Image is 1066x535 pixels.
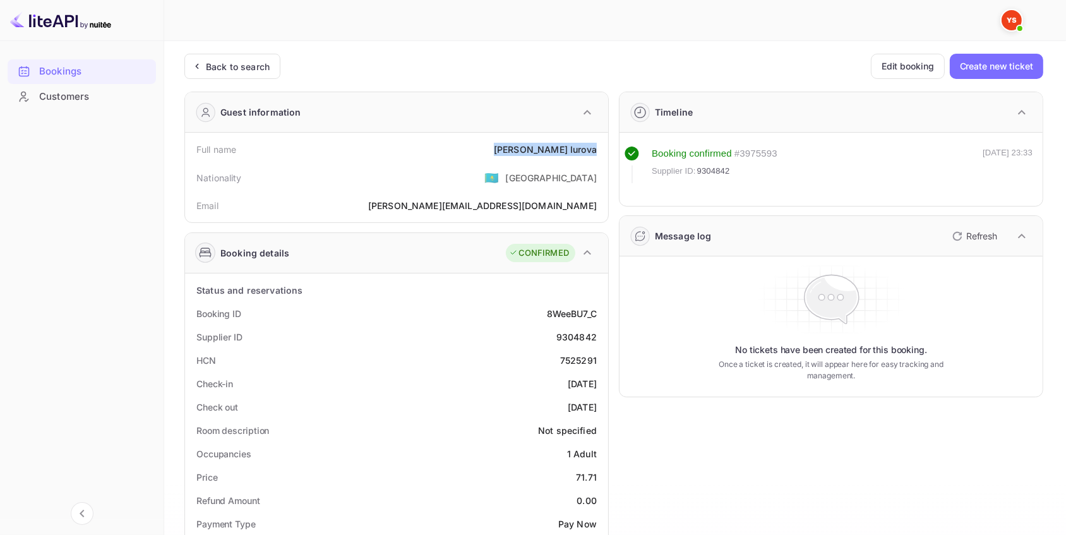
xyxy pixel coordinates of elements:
div: 9304842 [556,330,597,344]
div: Check-in [196,377,233,390]
div: Nationality [196,171,242,184]
div: Timeline [655,105,693,119]
span: United States [484,166,499,189]
div: Customers [39,90,150,104]
span: 9304842 [697,165,730,177]
div: [DATE] [568,400,597,414]
div: 7525291 [560,354,597,367]
div: Back to search [206,60,270,73]
div: [DATE] 23:33 [983,147,1033,183]
img: Yandex Support [1002,10,1022,30]
a: Customers [8,85,156,108]
div: 0.00 [577,494,597,507]
div: Booking ID [196,307,241,320]
button: Create new ticket [950,54,1043,79]
div: Room description [196,424,269,437]
div: Refund Amount [196,494,260,507]
div: Booking details [220,246,289,260]
button: Refresh [945,226,1002,246]
div: CONFIRMED [509,247,569,260]
p: Once a ticket is created, it will appear here for easy tracking and management. [717,359,945,382]
div: [DATE] [568,377,597,390]
div: [PERSON_NAME] Iurova [494,143,597,156]
div: Guest information [220,105,301,119]
div: [GEOGRAPHIC_DATA] [505,171,597,184]
div: Supplier ID [196,330,243,344]
div: Email [196,199,219,212]
div: Occupancies [196,447,251,460]
div: 71.71 [576,471,597,484]
div: Check out [196,400,238,414]
div: Customers [8,85,156,109]
div: Bookings [39,64,150,79]
div: 8WeeBU7_C [547,307,597,320]
div: # 3975593 [734,147,777,161]
div: 1 Adult [567,447,597,460]
div: Bookings [8,59,156,84]
img: LiteAPI logo [10,10,111,30]
div: Booking confirmed [652,147,732,161]
span: Supplier ID: [652,165,696,177]
div: Not specified [538,424,597,437]
div: Payment Type [196,517,256,531]
p: No tickets have been created for this booking. [735,344,927,356]
button: Collapse navigation [71,502,93,525]
div: [PERSON_NAME][EMAIL_ADDRESS][DOMAIN_NAME] [368,199,597,212]
div: Pay Now [558,517,597,531]
button: Edit booking [871,54,945,79]
div: Message log [655,229,712,243]
div: Full name [196,143,236,156]
div: Status and reservations [196,284,302,297]
div: HCN [196,354,216,367]
a: Bookings [8,59,156,83]
div: Price [196,471,218,484]
p: Refresh [966,229,997,243]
